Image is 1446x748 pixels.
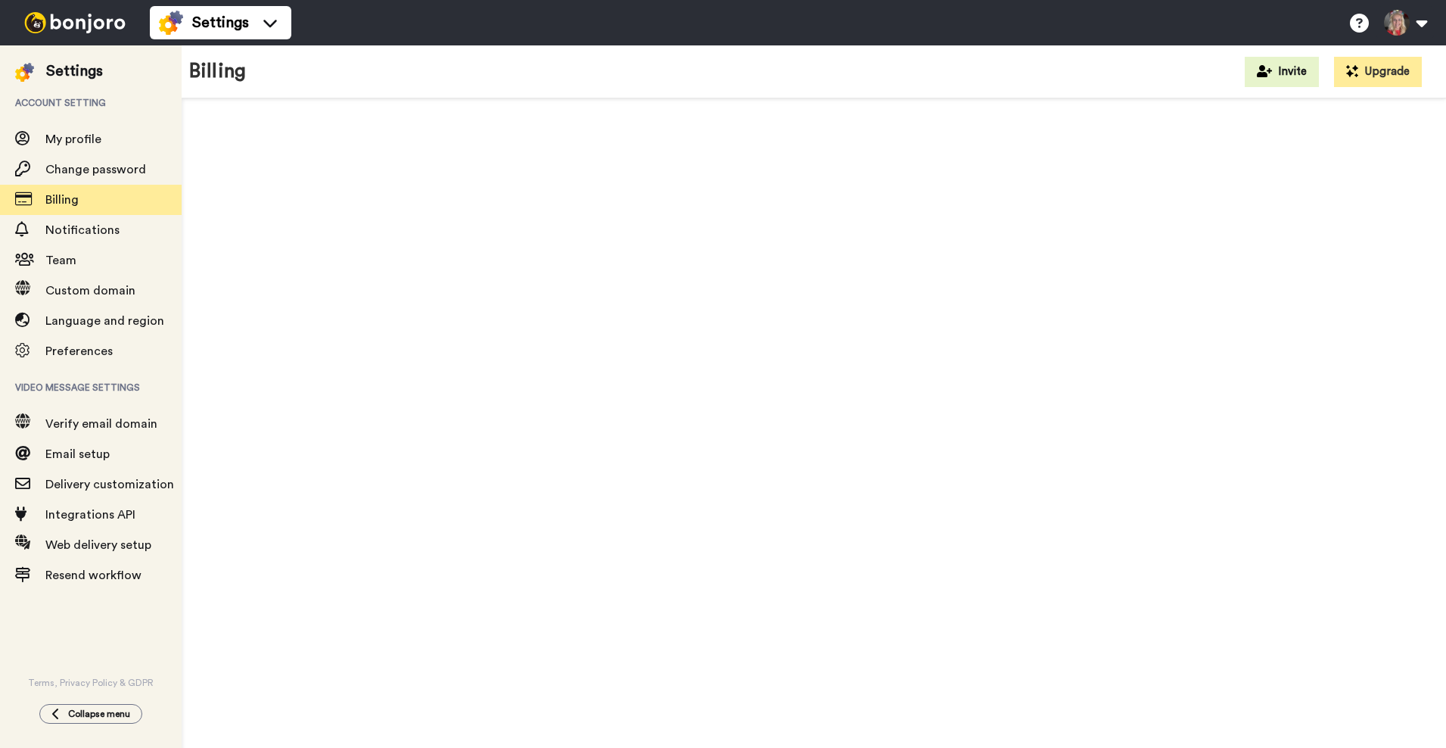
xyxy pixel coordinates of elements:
span: Web delivery setup [45,539,151,551]
button: Invite [1245,57,1319,87]
span: Language and region [45,315,164,327]
img: settings-colored.svg [15,63,34,82]
img: settings-colored.svg [159,11,183,35]
div: Settings [46,61,103,82]
h1: Billing [189,61,246,83]
span: Integrations API [45,509,135,521]
span: Settings [192,12,249,33]
span: Email setup [45,448,110,460]
span: Verify email domain [45,418,157,430]
span: Change password [45,164,146,176]
button: Upgrade [1334,57,1422,87]
img: bj-logo-header-white.svg [18,12,132,33]
span: Resend workflow [45,569,141,581]
span: Preferences [45,345,113,357]
span: Team [45,254,76,266]
span: Collapse menu [68,708,130,720]
span: My profile [45,133,101,145]
span: Delivery customization [45,478,174,491]
span: Custom domain [45,285,135,297]
span: Billing [45,194,79,206]
button: Collapse menu [39,704,142,724]
span: Notifications [45,224,120,236]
